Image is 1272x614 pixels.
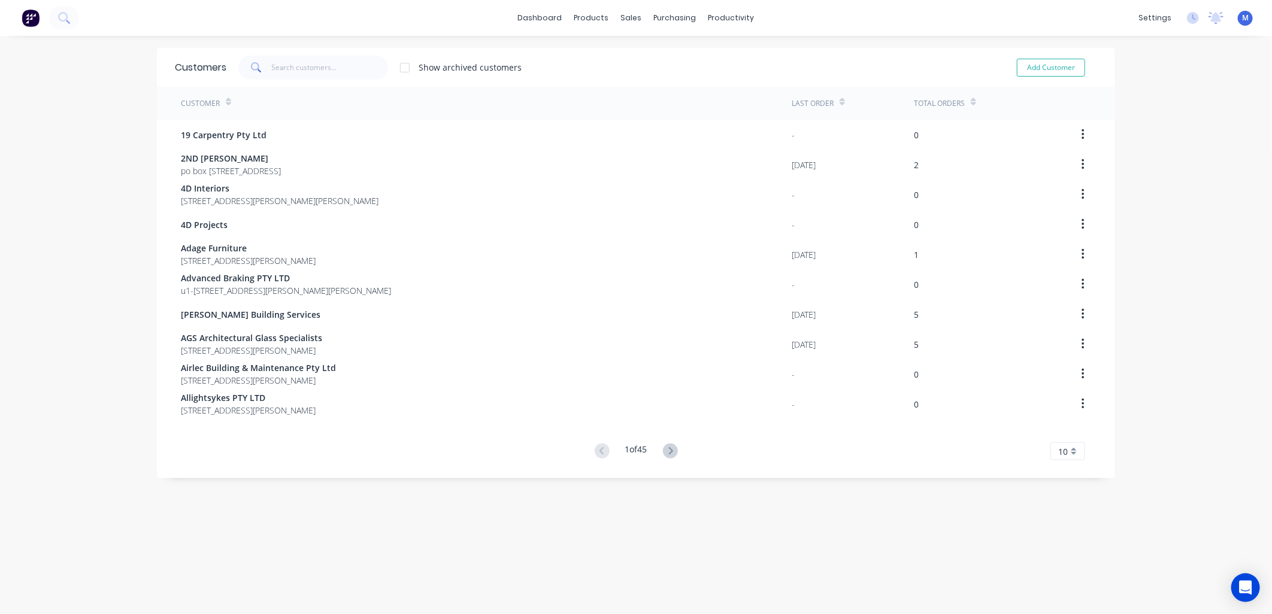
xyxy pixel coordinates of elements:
[792,248,816,261] div: [DATE]
[568,9,615,27] div: products
[181,129,266,141] span: 19 Carpentry Pty Ltd
[1017,59,1085,77] button: Add Customer
[272,56,389,80] input: Search customers...
[181,374,336,387] span: [STREET_ADDRESS][PERSON_NAME]
[792,308,816,321] div: [DATE]
[181,284,391,297] span: u1-[STREET_ADDRESS][PERSON_NAME][PERSON_NAME]
[181,272,391,284] span: Advanced Braking PTY LTD
[792,278,795,291] div: -
[792,398,795,411] div: -
[792,368,795,381] div: -
[1132,9,1177,27] div: settings
[792,159,816,171] div: [DATE]
[914,338,919,351] div: 5
[181,218,228,231] span: 4D Projects
[181,242,316,254] span: Adage Furniture
[181,391,316,404] span: Allightsykes PTY LTD
[625,443,647,460] div: 1 of 45
[914,278,919,291] div: 0
[181,254,316,267] span: [STREET_ADDRESS][PERSON_NAME]
[181,404,316,417] span: [STREET_ADDRESS][PERSON_NAME]
[512,9,568,27] a: dashboard
[181,361,336,374] span: Airlec Building & Maintenance Pty Ltd
[914,248,919,261] div: 1
[702,9,761,27] div: productivity
[1231,573,1260,602] div: Open Intercom Messenger
[181,332,322,344] span: AGS Architectural Glass Specialists
[22,9,40,27] img: Factory
[181,152,281,165] span: 2ND [PERSON_NAME]
[175,60,226,75] div: Customers
[792,98,834,109] div: Last Order
[181,344,322,357] span: [STREET_ADDRESS][PERSON_NAME]
[914,159,919,171] div: 2
[914,398,919,411] div: 0
[914,98,965,109] div: Total Orders
[914,368,919,381] div: 0
[1242,13,1249,23] span: M
[615,9,648,27] div: sales
[181,98,220,109] div: Customer
[914,308,919,321] div: 5
[181,182,378,194] span: 4D Interiors
[419,61,522,74] div: Show archived customers
[792,338,816,351] div: [DATE]
[792,129,795,141] div: -
[181,194,378,207] span: [STREET_ADDRESS][PERSON_NAME][PERSON_NAME]
[792,218,795,231] div: -
[181,165,281,177] span: po box [STREET_ADDRESS]
[648,9,702,27] div: purchasing
[181,308,320,321] span: [PERSON_NAME] Building Services
[914,218,919,231] div: 0
[792,189,795,201] div: -
[914,129,919,141] div: 0
[914,189,919,201] div: 0
[1058,445,1068,458] span: 10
